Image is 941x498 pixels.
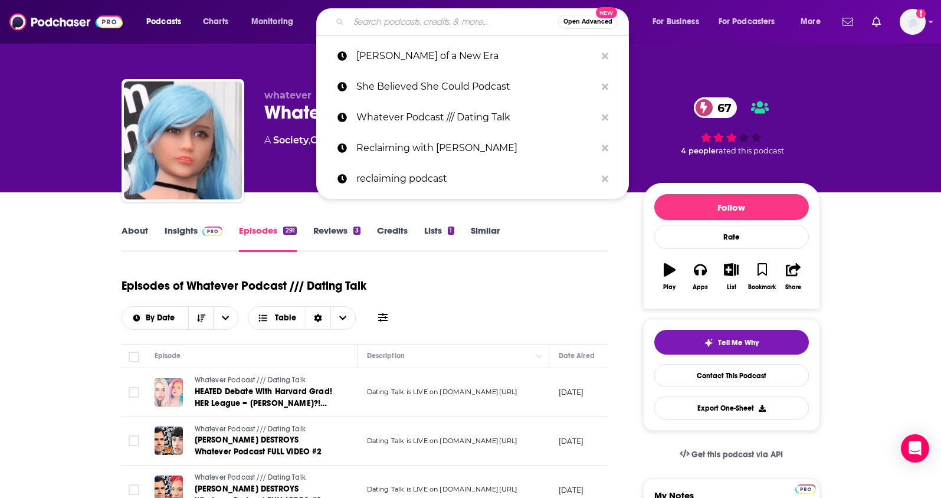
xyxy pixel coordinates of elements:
button: List [716,255,746,298]
span: Dating Talk is LIVE on ⁠⁠⁠⁠⁠⁠⁠⁠⁠⁠⁠⁠⁠⁠⁠⁠⁠⁠⁠⁠⁠⁠⁠⁠⁠⁠⁠⁠⁠⁠⁠⁠⁠⁠⁠⁠⁠⁠⁠⁠⁠⁠⁠⁠⁠⁠⁠⁠⁠⁠⁠⁠⁠⁠⁠⁠⁠⁠⁠⁠⁠⁠⁠⁠⁠⁠⁠⁠⁠⁠⁠⁠⁠⁠... [367,485,518,493]
div: Sort Direction [306,307,330,329]
a: 67 [694,97,737,118]
a: Contact This Podcast [654,364,809,387]
button: open menu [213,307,238,329]
a: Charts [195,12,235,31]
span: New [596,7,617,18]
div: Apps [693,284,708,291]
a: Get this podcast via API [670,440,793,469]
span: Open Advanced [563,19,612,25]
p: Dawn of a New Era [356,41,596,71]
button: Follow [654,194,809,220]
button: open menu [138,12,196,31]
span: Whatever Podcast /// Dating Talk [195,425,306,433]
span: More [801,14,821,30]
h1: Episodes of Whatever Podcast /// Dating Talk [122,279,366,293]
img: tell me why sparkle [704,338,713,348]
span: Toggle select row [129,387,139,398]
button: Sort Direction [188,307,213,329]
button: Export One-Sheet [654,397,809,420]
button: open menu [122,314,189,322]
div: Description [367,349,405,363]
button: open menu [644,12,714,31]
div: A podcast [264,133,470,148]
button: Bookmark [747,255,778,298]
a: [PERSON_NAME] DESTROYS Whatever Podcast FULL VIDEO #2 [195,434,336,458]
a: Reclaiming with [PERSON_NAME] [316,133,629,163]
p: [DATE] [559,436,584,446]
span: Toggle select row [129,484,139,495]
button: open menu [711,12,792,31]
p: reclaiming podcast [356,163,596,194]
span: Charts [203,14,228,30]
p: Whatever Podcast /// Dating Talk [356,102,596,133]
button: Play [654,255,685,298]
button: Choose View [248,306,356,330]
div: Date Aired [559,349,595,363]
span: For Business [653,14,699,30]
span: Logged in as kochristina [900,9,926,35]
div: 1 [448,227,454,235]
span: HEATED Debate With Harvard Grad! HER League = [PERSON_NAME]?! [PERSON_NAME] [DEMOGRAPHIC_DATA] Ar... [195,386,332,444]
img: Podchaser - Follow, Share and Rate Podcasts [9,11,123,33]
span: Get this podcast via API [691,450,783,460]
a: Pro website [795,483,816,494]
p: [DATE] [559,387,584,397]
img: Podchaser Pro [795,484,816,494]
div: Bookmark [748,284,776,291]
a: Whatever Podcast /// Dating Talk [195,424,336,435]
button: Open AdvancedNew [558,15,618,29]
span: By Date [146,314,179,322]
a: Whatever Podcast /// Dating Talk [195,375,336,386]
div: Share [785,284,801,291]
a: Whatever Podcast /// Dating Talk [316,102,629,133]
a: Similar [471,225,500,252]
a: Episodes291 [239,225,296,252]
a: InsightsPodchaser Pro [165,225,223,252]
button: Show profile menu [900,9,926,35]
span: Dating Talk is LIVE on ⁠⁠⁠⁠⁠⁠⁠⁠⁠⁠⁠⁠⁠⁠⁠⁠⁠⁠⁠⁠⁠⁠⁠⁠⁠⁠⁠⁠⁠⁠⁠⁠⁠⁠⁠⁠⁠⁠⁠⁠⁠⁠⁠⁠⁠⁠⁠⁠⁠⁠⁠⁠⁠⁠⁠⁠⁠⁠⁠⁠⁠⁠⁠⁠⁠⁠⁠⁠⁠⁠⁠⁠⁠⁠... [367,388,518,396]
span: Podcasts [146,14,181,30]
div: Episode [155,349,181,363]
div: Search podcasts, credits, & more... [327,8,640,35]
a: Society [273,135,309,146]
a: Lists1 [424,225,454,252]
div: Play [663,284,676,291]
a: Show notifications dropdown [867,12,886,32]
button: Apps [685,255,716,298]
span: Whatever Podcast /// Dating Talk [195,473,306,481]
span: rated this podcast [716,146,784,155]
h2: Choose List sort [122,306,239,330]
a: Show notifications dropdown [838,12,858,32]
span: 4 people [681,146,716,155]
span: Whatever Podcast /// Dating Talk [195,376,306,384]
div: 3 [353,227,360,235]
span: Dating Talk is LIVE on ⁠⁠⁠⁠⁠⁠⁠⁠⁠⁠⁠⁠⁠⁠⁠⁠⁠⁠⁠⁠⁠⁠⁠⁠⁠⁠⁠⁠⁠⁠⁠⁠⁠⁠⁠⁠⁠⁠⁠⁠⁠⁠⁠⁠⁠⁠⁠⁠⁠⁠⁠⁠⁠⁠⁠⁠⁠⁠⁠⁠⁠⁠⁠⁠⁠⁠⁠⁠⁠⁠⁠⁠⁠⁠... [367,437,518,445]
span: whatever [264,90,312,101]
a: Whatever Podcast /// Dating Talk [195,473,336,483]
button: tell me why sparkleTell Me Why [654,330,809,355]
span: [PERSON_NAME] DESTROYS Whatever Podcast FULL VIDEO #2 [195,435,322,457]
p: Reclaiming with Monica Lewinsky [356,133,596,163]
a: HEATED Debate With Harvard Grad! HER League = [PERSON_NAME]?! [PERSON_NAME] [DEMOGRAPHIC_DATA] Ar... [195,386,336,409]
span: For Podcasters [719,14,775,30]
img: Podchaser Pro [202,227,223,236]
img: User Profile [900,9,926,35]
span: Tell Me Why [718,338,759,348]
div: 67 4 peoplerated this podcast [643,90,820,163]
div: 291 [283,227,296,235]
input: Search podcasts, credits, & more... [349,12,558,31]
div: List [727,284,736,291]
a: Whatever Podcast /// Dating Talk [124,81,242,199]
span: Monitoring [251,14,293,30]
button: open menu [243,12,309,31]
div: Rate [654,225,809,249]
a: reclaiming podcast [316,163,629,194]
a: [PERSON_NAME] of a New Era [316,41,629,71]
button: Share [778,255,808,298]
p: She Believed She Could Podcast [356,71,596,102]
a: Culture [310,135,347,146]
button: open menu [792,12,835,31]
